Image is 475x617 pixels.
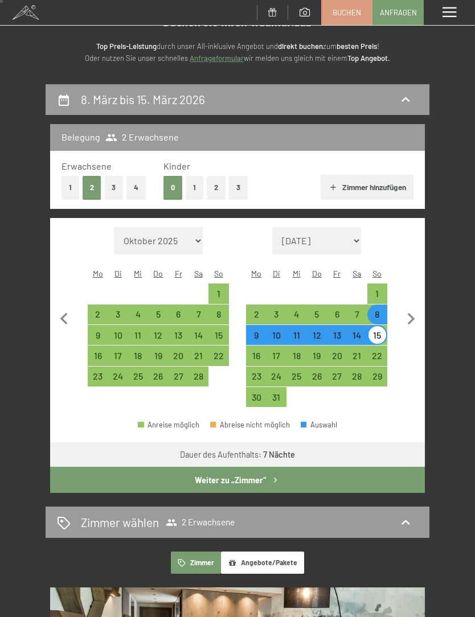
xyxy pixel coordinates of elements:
[88,345,108,365] div: Anreise möglich
[108,305,128,324] div: Anreise möglich
[263,450,295,459] b: 7 Nächte
[347,305,367,324] div: Anreise möglich
[267,387,286,407] div: Tue Mar 31 2026
[129,331,147,348] div: 11
[268,331,285,348] div: 10
[208,305,228,324] div: Sun Feb 08 2026
[246,367,266,386] div: Anreise möglich
[128,305,148,324] div: Wed Feb 04 2026
[367,345,387,365] div: Sun Mar 22 2026
[148,325,168,345] div: Thu Feb 12 2026
[189,367,208,386] div: Sat Feb 28 2026
[308,351,325,369] div: 19
[267,345,286,365] div: Anreise möglich
[189,325,208,345] div: Sat Feb 14 2026
[108,325,128,345] div: Tue Feb 10 2026
[327,345,347,365] div: Fri Mar 20 2026
[170,372,187,389] div: 27
[189,345,208,365] div: Sat Feb 21 2026
[108,305,128,324] div: Tue Feb 03 2026
[293,269,301,278] abbr: Mittwoch
[169,305,189,324] div: Anreise möglich
[148,345,168,365] div: Anreise möglich
[327,367,347,386] div: Fri Mar 27 2026
[89,310,107,327] div: 2
[138,421,199,429] div: Anreise möglich
[108,345,128,365] div: Anreise möglich
[208,345,228,365] div: Anreise möglich
[190,331,207,348] div: 14
[170,331,187,348] div: 13
[267,367,286,386] div: Anreise möglich
[267,387,286,407] div: Anreise möglich
[347,325,367,345] div: Anreise möglich
[166,517,235,528] span: 2 Erwachsene
[88,305,108,324] div: Anreise möglich
[169,367,189,386] div: Anreise möglich
[169,325,189,345] div: Anreise möglich
[89,372,107,389] div: 23
[148,305,168,324] div: Thu Feb 05 2026
[347,345,367,365] div: Anreise möglich
[105,131,179,143] span: 2 Erwachsene
[328,351,346,369] div: 20
[81,92,205,106] h2: 8. März bis 15. März 2026
[247,351,265,369] div: 16
[83,176,101,199] button: 2
[210,331,227,348] div: 15
[88,345,108,365] div: Mon Feb 16 2026
[306,345,326,365] div: Thu Mar 19 2026
[62,161,112,171] span: Erwachsene
[286,345,306,365] div: Anreise möglich
[327,305,347,324] div: Anreise möglich
[286,305,306,324] div: Wed Mar 04 2026
[286,367,306,386] div: Anreise möglich
[348,331,366,348] div: 14
[288,351,305,369] div: 18
[62,131,100,143] h3: Belegung
[347,367,367,386] div: Sat Mar 28 2026
[288,310,305,327] div: 4
[246,305,266,324] div: Anreise möglich
[194,269,203,278] abbr: Samstag
[163,176,182,199] button: 0
[128,367,148,386] div: Wed Feb 25 2026
[129,372,147,389] div: 25
[170,351,187,369] div: 20
[348,372,366,389] div: 28
[221,552,304,574] button: Angebote/Pakete
[175,269,182,278] abbr: Freitag
[286,345,306,365] div: Wed Mar 18 2026
[109,372,126,389] div: 24
[399,227,423,408] button: Nächster Monat
[89,331,107,348] div: 9
[190,54,244,63] a: Anfrageformular
[169,345,189,365] div: Anreise möglich
[327,325,347,345] div: Anreise möglich
[333,269,341,278] abbr: Freitag
[327,305,347,324] div: Fri Mar 06 2026
[108,325,128,345] div: Anreise möglich
[288,372,305,389] div: 25
[62,176,79,199] button: 1
[129,310,147,327] div: 4
[333,7,361,18] span: Buchen
[328,372,346,389] div: 27
[251,269,261,278] abbr: Montag
[367,325,387,345] div: Sun Mar 15 2026
[312,269,322,278] abbr: Donnerstag
[170,310,187,327] div: 6
[306,367,326,386] div: Thu Mar 26 2026
[267,367,286,386] div: Tue Mar 24 2026
[327,345,347,365] div: Anreise möglich
[367,367,387,386] div: Anreise möglich
[327,367,347,386] div: Anreise möglich
[246,387,266,407] div: Anreise möglich
[149,351,167,369] div: 19
[126,176,146,199] button: 4
[109,331,126,348] div: 10
[286,367,306,386] div: Wed Mar 25 2026
[128,345,148,365] div: Wed Feb 18 2026
[328,310,346,327] div: 6
[306,345,326,365] div: Anreise möglich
